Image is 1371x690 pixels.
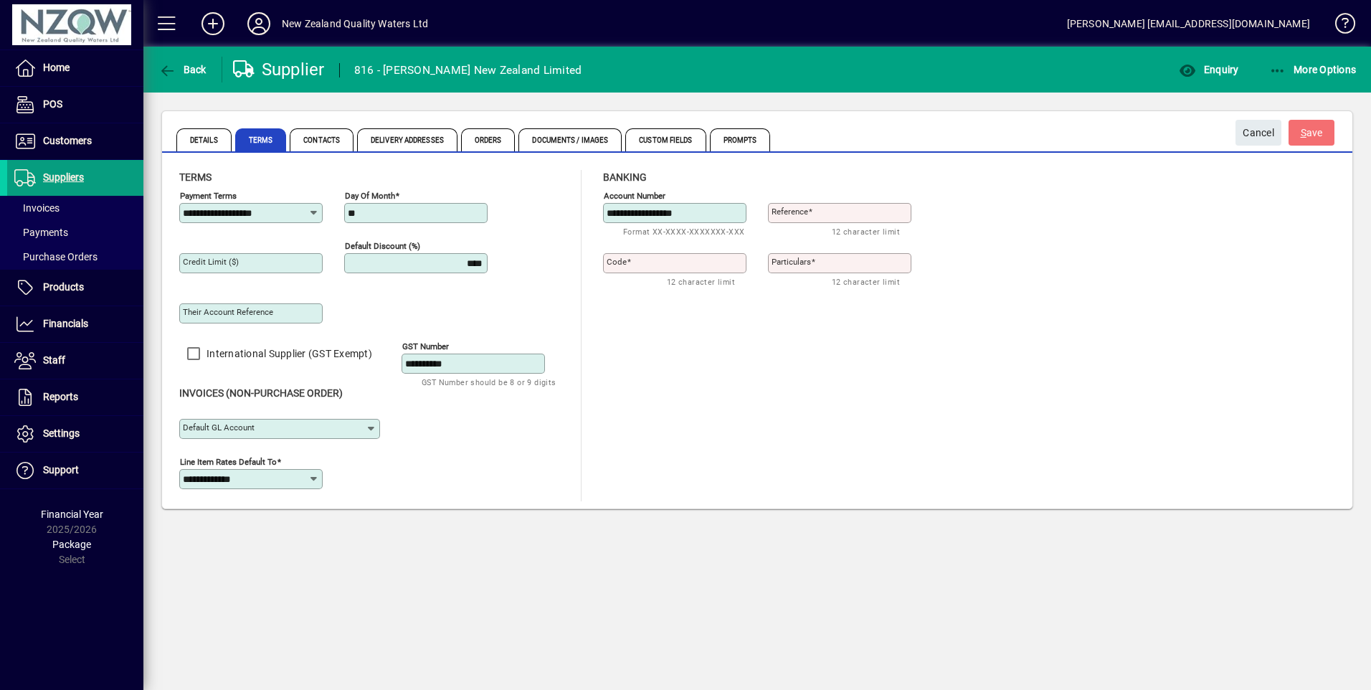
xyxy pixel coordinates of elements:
span: Terms [179,171,212,183]
mat-label: Reference [772,207,808,217]
div: 816 - [PERSON_NAME] New Zealand Limited [354,59,582,82]
a: Staff [7,343,143,379]
button: Add [190,11,236,37]
a: Reports [7,379,143,415]
span: Suppliers [43,171,84,183]
mat-hint: 12 character limit [832,223,900,240]
a: Payments [7,220,143,245]
app-page-header-button: Back [143,57,222,82]
button: More Options [1266,57,1360,82]
label: International Supplier (GST Exempt) [204,346,372,361]
span: Products [43,281,84,293]
span: Financials [43,318,88,329]
button: Save [1289,120,1334,146]
span: Home [43,62,70,73]
span: Banking [603,171,647,183]
a: POS [7,87,143,123]
span: Customers [43,135,92,146]
mat-hint: 12 character limit [667,273,735,290]
span: Invoices (non-purchase order) [179,387,343,399]
a: Support [7,453,143,488]
mat-label: Particulars [772,257,811,267]
div: New Zealand Quality Waters Ltd [282,12,428,35]
a: Financials [7,306,143,342]
a: Home [7,50,143,86]
mat-hint: GST Number should be 8 or 9 digits [422,374,556,390]
span: Support [43,464,79,476]
span: Details [176,128,232,151]
span: Payments [14,227,68,238]
span: Package [52,539,91,550]
button: Profile [236,11,282,37]
span: Terms [235,128,287,151]
a: Knowledge Base [1324,3,1353,49]
span: Financial Year [41,509,103,520]
span: Prompts [710,128,771,151]
a: Customers [7,123,143,159]
span: Purchase Orders [14,251,98,263]
button: Enquiry [1175,57,1242,82]
mat-label: Default Discount (%) [345,241,420,251]
button: Cancel [1235,120,1281,146]
span: Custom Fields [625,128,706,151]
button: Back [155,57,210,82]
mat-label: Credit Limit ($) [183,257,239,267]
span: Settings [43,427,80,439]
a: Purchase Orders [7,245,143,269]
mat-label: Their Account Reference [183,307,273,317]
span: Orders [461,128,516,151]
span: Staff [43,354,65,366]
span: S [1301,127,1306,138]
span: More Options [1269,64,1357,75]
span: Contacts [290,128,354,151]
mat-label: GST Number [402,341,449,351]
span: Cancel [1243,121,1274,145]
a: Settings [7,416,143,452]
span: POS [43,98,62,110]
mat-label: Account number [604,191,665,201]
a: Invoices [7,196,143,220]
span: Enquiry [1179,64,1238,75]
span: Back [158,64,207,75]
div: [PERSON_NAME] [EMAIL_ADDRESS][DOMAIN_NAME] [1067,12,1310,35]
mat-label: Payment Terms [180,191,237,201]
mat-label: Code [607,257,627,267]
a: Products [7,270,143,306]
mat-hint: 12 character limit [832,273,900,290]
mat-label: Day of month [345,191,395,201]
mat-hint: Format XX-XXXX-XXXXXXX-XXX [623,223,744,240]
span: Reports [43,391,78,402]
div: Supplier [233,58,325,81]
span: Delivery Addresses [357,128,457,151]
mat-label: Default GL Account [183,422,255,433]
span: ave [1301,121,1323,145]
span: Documents / Images [518,128,622,151]
span: Invoices [14,202,60,214]
mat-label: Line Item Rates Default To [180,457,277,467]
